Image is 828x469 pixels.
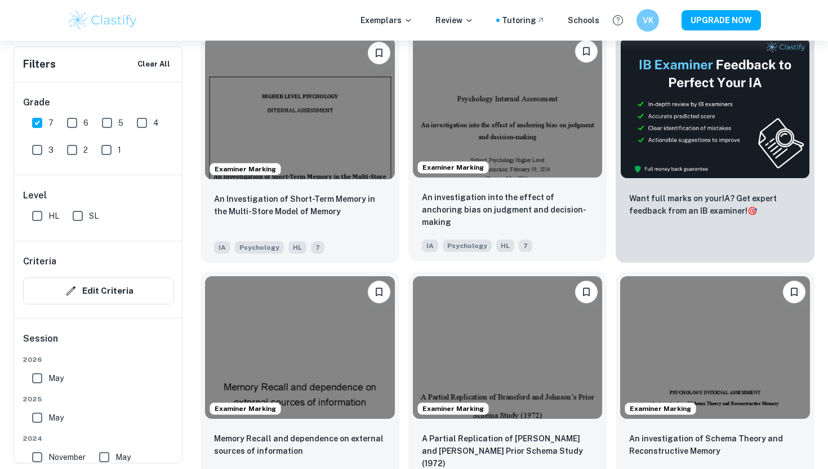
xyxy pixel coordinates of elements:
[422,191,594,228] p: An investigation into the effect of anchoring bias on judgment and decision-making
[629,192,801,217] p: Want full marks on your IA ? Get expert feedback from an IB examiner!
[496,240,514,252] span: HL
[747,206,757,215] span: 🎯
[620,37,810,179] img: Thumbnail
[368,281,390,303] button: Bookmark
[205,37,395,179] img: Psychology IA example thumbnail: An Investigation of Short-Term Memory in
[608,11,627,30] button: Help and Feedback
[625,404,696,414] span: Examiner Marking
[408,33,607,263] a: Examiner MarkingBookmarkAn investigation into the effect of anchoring bias on judgment and decisi...
[210,164,281,174] span: Examiner Marking
[48,117,54,129] span: 7
[575,281,598,303] button: Bookmark
[636,9,659,32] button: VK
[443,240,492,252] span: Psychology
[118,117,123,129] span: 5
[23,189,174,202] h6: Level
[214,193,386,218] p: An Investigation of Short-Term Memory in the Multi-Store Model of Memory
[288,241,306,254] span: HL
[83,144,88,156] span: 2
[205,276,395,418] img: Psychology IA example thumbnail: Memory Recall and dependence on external
[575,40,598,63] button: Bookmark
[201,33,399,263] a: Examiner MarkingBookmarkAn Investigation of Short-Term Memory in the Multi-Store Model of MemoryI...
[214,432,386,457] p: Memory Recall and dependence on external sources of information
[682,10,761,30] button: UPGRADE NOW
[23,394,174,404] span: 2025
[48,412,64,424] span: May
[23,96,174,109] h6: Grade
[642,14,655,26] h6: VK
[23,433,174,444] span: 2024
[413,36,603,178] img: Psychology IA example thumbnail: An investigation into the effect of anch
[48,372,64,384] span: May
[118,144,121,156] span: 1
[48,144,54,156] span: 3
[418,162,488,172] span: Examiner Marking
[360,14,413,26] p: Exemplars
[23,255,56,268] h6: Criteria
[48,451,86,463] span: November
[115,451,131,463] span: May
[502,14,545,26] a: Tutoring
[48,210,59,222] span: HL
[23,277,174,304] button: Edit Criteria
[311,241,324,254] span: 7
[435,14,474,26] p: Review
[235,241,284,254] span: Psychology
[568,14,599,26] a: Schools
[89,210,99,222] span: SL
[519,240,532,252] span: 7
[153,117,159,129] span: 4
[422,240,438,252] span: IA
[620,276,810,418] img: Psychology IA example thumbnail: An investigation of Schema Theory and Re
[83,117,88,129] span: 6
[210,404,281,414] span: Examiner Marking
[629,432,801,457] p: An investigation of Schema Theory and Reconstructive Memory
[135,56,173,73] button: Clear All
[23,332,174,355] h6: Session
[368,42,390,64] button: Bookmark
[418,404,488,414] span: Examiner Marking
[214,241,230,254] span: IA
[67,9,139,32] img: Clastify logo
[616,33,814,263] a: ThumbnailWant full marks on yourIA? Get expert feedback from an IB examiner!
[783,281,805,303] button: Bookmark
[23,355,174,365] span: 2026
[23,56,56,72] h6: Filters
[413,276,603,418] img: Psychology IA example thumbnail: A Partial Replication of Bransford and J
